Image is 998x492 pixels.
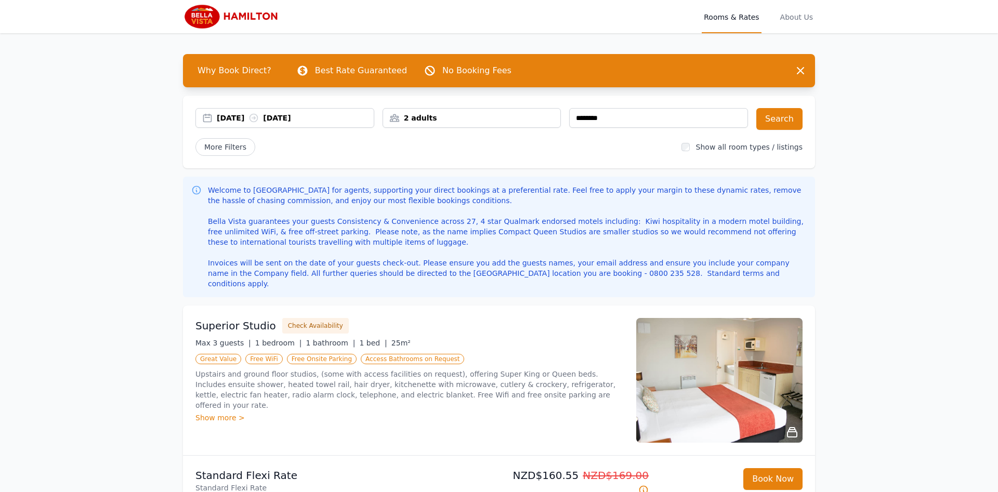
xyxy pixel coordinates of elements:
img: Bella Vista Hamilton [183,4,283,29]
p: No Booking Fees [442,64,511,77]
button: Check Availability [282,318,349,334]
p: Welcome to [GEOGRAPHIC_DATA] for agents, supporting your direct bookings at a preferential rate. ... [208,185,807,289]
p: Best Rate Guaranteed [315,64,407,77]
span: Free WiFi [245,354,283,364]
span: More Filters [195,138,255,156]
label: Show all room types / listings [696,143,803,151]
h3: Superior Studio [195,318,276,333]
div: 2 adults [383,113,561,123]
span: Access Bathrooms on Request [361,354,464,364]
span: Great Value [195,354,241,364]
span: 1 bathroom | [306,339,355,347]
span: NZD$169.00 [583,469,649,482]
span: 1 bedroom | [255,339,302,347]
span: Max 3 guests | [195,339,251,347]
span: Why Book Direct? [189,60,280,81]
span: 1 bed | [359,339,387,347]
button: Book Now [743,468,803,490]
span: Free Onsite Parking [287,354,357,364]
p: Standard Flexi Rate [195,468,495,483]
button: Search [756,108,803,130]
div: [DATE] [DATE] [217,113,374,123]
p: Upstairs and ground floor studios, (some with access facilities on request), offering Super King ... [195,369,624,410]
div: Show more > [195,413,624,423]
span: 25m² [391,339,411,347]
